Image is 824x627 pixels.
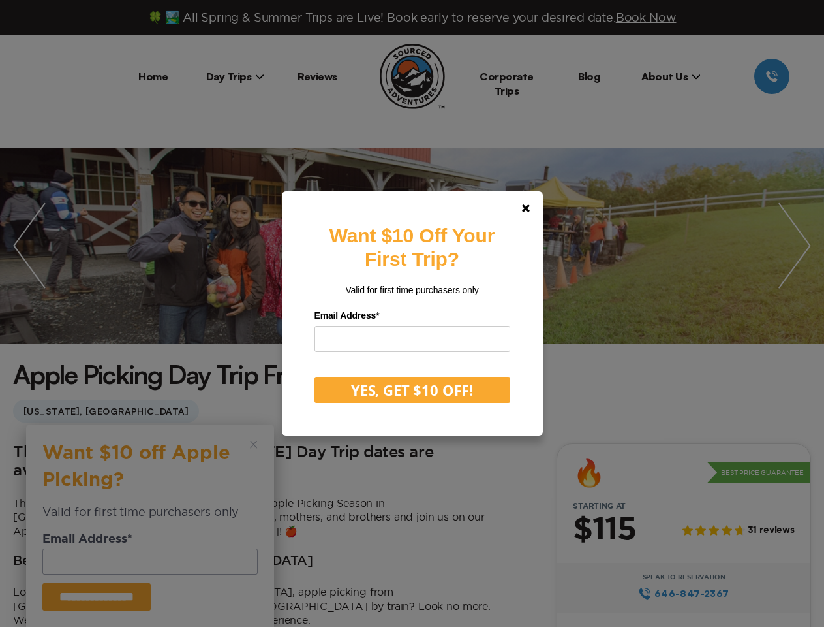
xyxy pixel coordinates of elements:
[345,285,478,295] span: Valid for first time purchasers only
[329,225,495,270] strong: Want $10 Off Your First Trip?
[314,306,510,326] label: Email Address
[510,193,542,224] a: Close
[376,310,379,321] span: Required
[314,377,510,403] button: YES, GET $10 OFF!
